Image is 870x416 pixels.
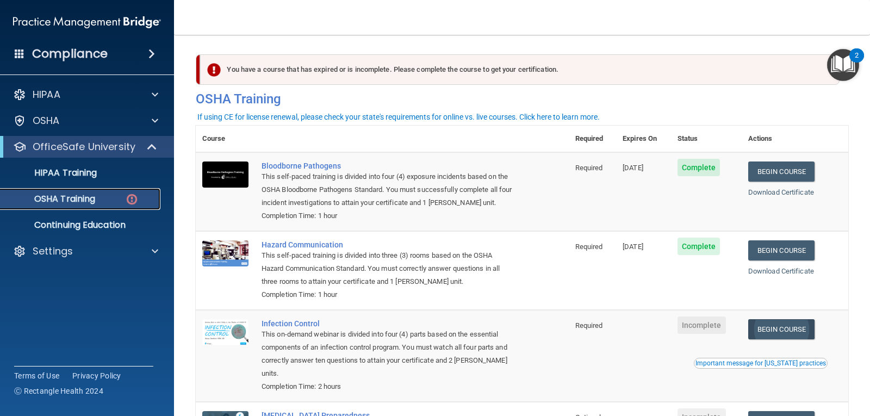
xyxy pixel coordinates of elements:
[14,386,103,396] span: Ⓒ Rectangle Health 2024
[207,63,221,77] img: exclamation-circle-solid-danger.72ef9ffc.png
[125,193,139,206] img: danger-circle.6113f641.png
[262,162,514,170] a: Bloodborne Pathogens
[7,194,95,204] p: OSHA Training
[13,88,158,101] a: HIPAA
[569,126,616,152] th: Required
[678,238,720,255] span: Complete
[262,319,514,328] a: Infection Control
[262,240,514,249] a: Hazard Communication
[33,88,60,101] p: HIPAA
[678,159,720,176] span: Complete
[262,249,514,288] div: This self-paced training is divided into three (3) rooms based on the OSHA Hazard Communication S...
[7,220,156,231] p: Continuing Education
[196,91,848,107] h4: OSHA Training
[33,140,135,153] p: OfficeSafe University
[855,55,859,70] div: 2
[262,209,514,222] div: Completion Time: 1 hour
[262,328,514,380] div: This on-demand webinar is divided into four (4) parts based on the essential components of an inf...
[196,126,255,152] th: Course
[671,126,742,152] th: Status
[678,316,726,334] span: Incomplete
[197,113,600,121] div: If using CE for license renewal, please check your state's requirements for online vs. live cours...
[748,267,814,275] a: Download Certificate
[827,49,859,81] button: Open Resource Center, 2 new notifications
[13,114,158,127] a: OSHA
[13,140,158,153] a: OfficeSafe University
[7,167,97,178] p: HIPAA Training
[13,245,158,258] a: Settings
[262,288,514,301] div: Completion Time: 1 hour
[575,243,603,251] span: Required
[742,126,848,152] th: Actions
[262,380,514,393] div: Completion Time: 2 hours
[196,111,601,122] button: If using CE for license renewal, please check your state's requirements for online vs. live cours...
[14,370,59,381] a: Terms of Use
[623,164,643,172] span: [DATE]
[623,243,643,251] span: [DATE]
[33,245,73,258] p: Settings
[200,54,840,85] div: You have a course that has expired or is incomplete. Please complete the course to get your certi...
[616,126,670,152] th: Expires On
[32,46,108,61] h4: Compliance
[695,360,826,367] div: Important message for [US_STATE] practices
[694,358,828,369] button: Read this if you are a dental practitioner in the state of CA
[13,11,161,33] img: PMB logo
[575,164,603,172] span: Required
[33,114,60,127] p: OSHA
[748,162,815,182] a: Begin Course
[72,370,121,381] a: Privacy Policy
[262,170,514,209] div: This self-paced training is divided into four (4) exposure incidents based on the OSHA Bloodborne...
[575,321,603,330] span: Required
[748,240,815,260] a: Begin Course
[748,319,815,339] a: Begin Course
[748,188,814,196] a: Download Certificate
